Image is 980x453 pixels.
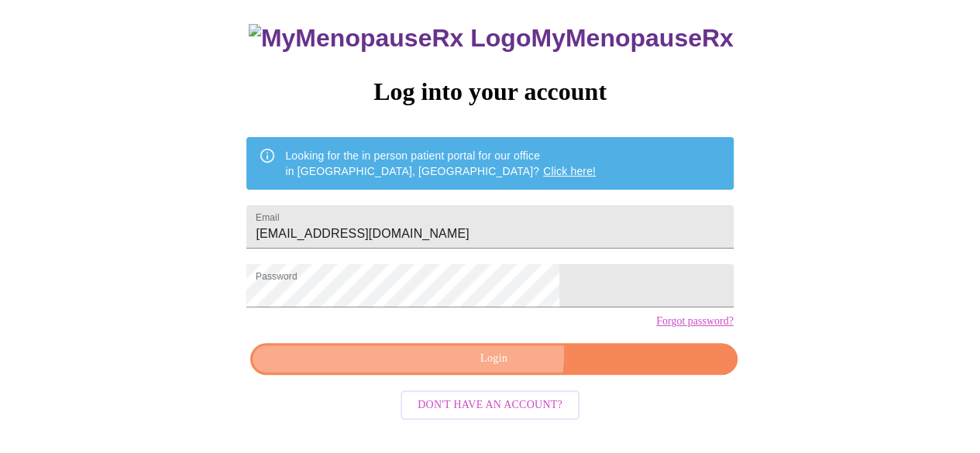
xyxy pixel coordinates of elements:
[268,349,719,369] span: Login
[249,24,531,53] img: MyMenopauseRx Logo
[397,396,583,410] a: Don't have an account?
[249,24,734,53] h3: MyMenopauseRx
[246,77,733,106] h3: Log into your account
[250,343,737,375] button: Login
[543,165,596,177] a: Click here!
[656,315,734,328] a: Forgot password?
[401,390,579,420] button: Don't have an account?
[418,396,562,415] span: Don't have an account?
[285,142,596,185] div: Looking for the in person patient portal for our office in [GEOGRAPHIC_DATA], [GEOGRAPHIC_DATA]?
